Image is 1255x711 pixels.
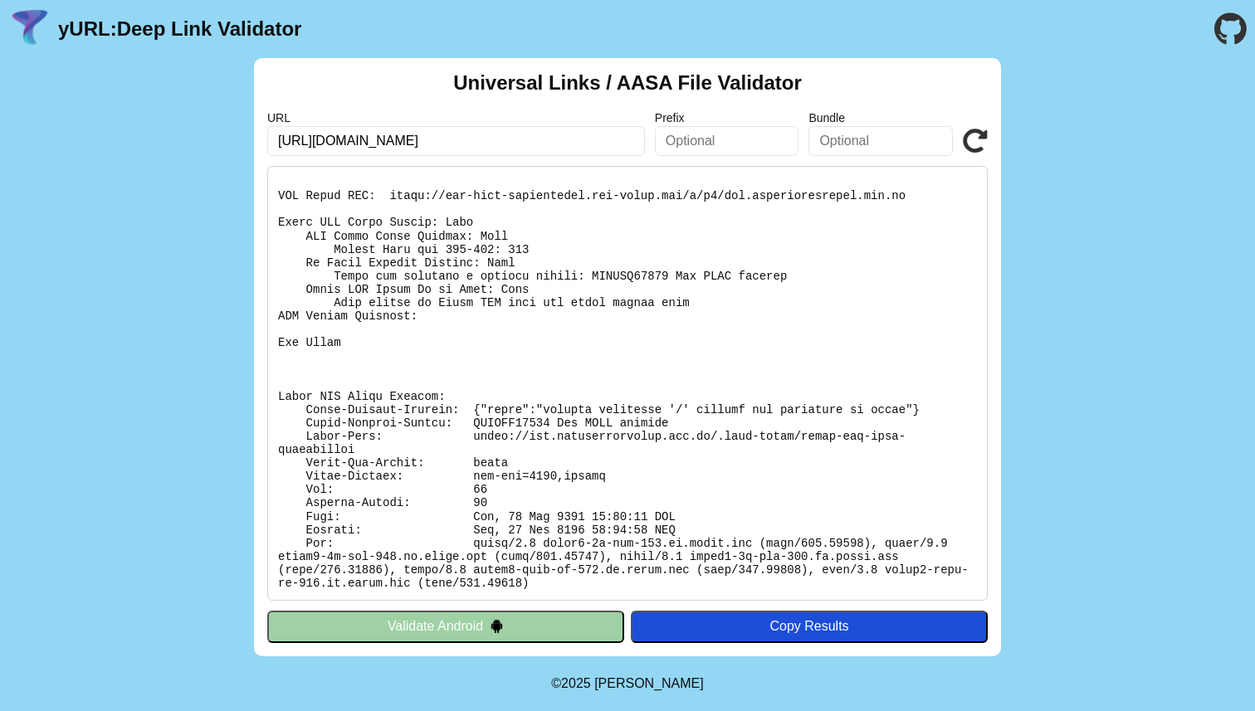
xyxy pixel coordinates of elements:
div: Copy Results [639,619,979,634]
button: Validate Android [267,611,624,642]
a: Michael Ibragimchayev's Personal Site [594,676,704,690]
label: URL [267,111,645,124]
pre: Lorem ipsu do: sitam://con.adipiscingelits.doe.te/.inci-utlab/etdol-mag-aliq-enimadminim Ve Quisn... [267,166,988,601]
input: Optional [808,126,953,156]
img: yURL Logo [8,7,51,51]
span: 2025 [561,676,591,690]
a: yURL:Deep Link Validator [58,17,301,41]
input: Optional [655,126,799,156]
button: Copy Results [631,611,988,642]
input: Required [267,126,645,156]
label: Bundle [808,111,953,124]
footer: © [551,656,703,711]
label: Prefix [655,111,799,124]
h2: Universal Links / AASA File Validator [453,71,802,95]
img: droidIcon.svg [490,619,504,633]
